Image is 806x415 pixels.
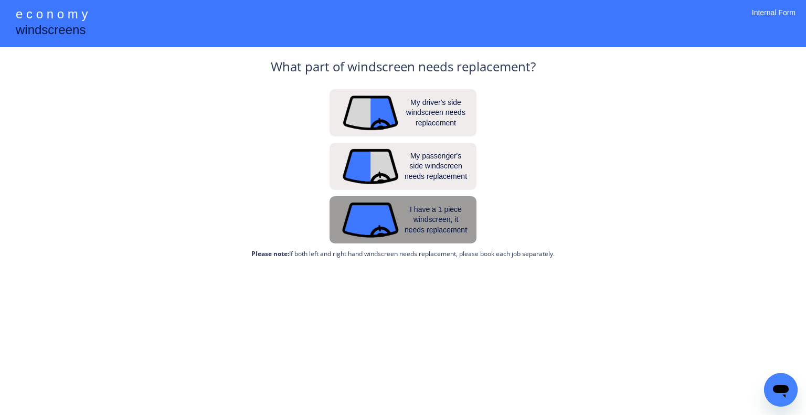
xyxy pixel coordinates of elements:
strong: Please note: [251,249,289,258]
img: driver_side_2.png [342,94,399,132]
div: If both left and right hand windscreen needs replacement, please book each job separately. [251,250,555,259]
div: windscreens [16,21,86,41]
div: e c o n o m y [16,5,88,25]
iframe: Button to launch messaging window [764,373,798,407]
div: My driver's side windscreen needs replacement [405,98,468,129]
img: 1_piece.png [342,201,399,239]
div: What part of windscreen needs replacement? [271,58,536,81]
div: I have a 1 piece windscreen, it needs replacement [405,205,468,236]
div: Internal Form [752,8,796,31]
img: passenger_side_2.png [342,147,399,185]
div: My passenger's side windscreen needs replacement [405,151,468,182]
